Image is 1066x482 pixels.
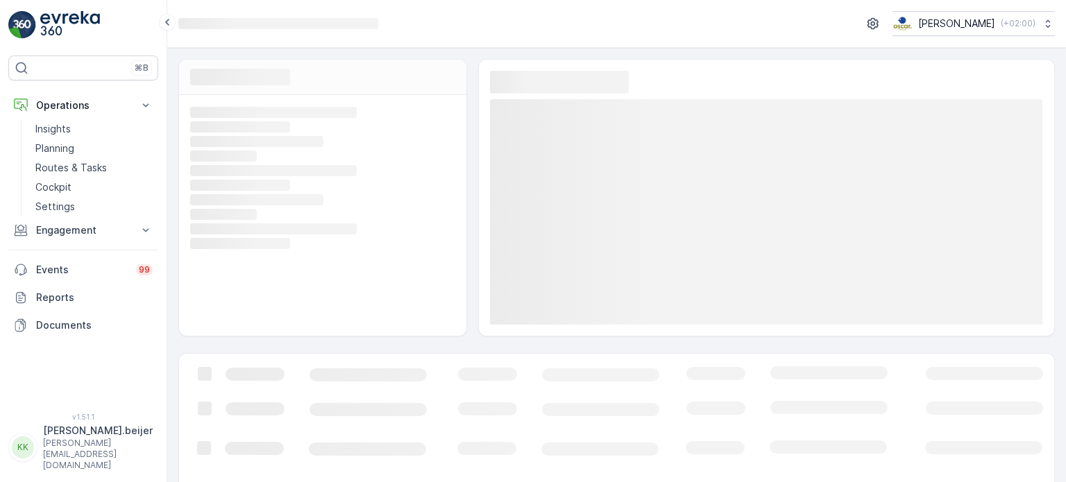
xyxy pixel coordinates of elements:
[8,311,158,339] a: Documents
[40,11,100,39] img: logo_light-DOdMpM7g.png
[8,256,158,284] a: Events99
[43,438,153,471] p: [PERSON_NAME][EMAIL_ADDRESS][DOMAIN_NAME]
[35,122,71,136] p: Insights
[8,413,158,421] span: v 1.51.1
[35,180,71,194] p: Cockpit
[892,16,913,31] img: basis-logo_rgb2x.png
[8,424,158,471] button: KK[PERSON_NAME].beijer[PERSON_NAME][EMAIL_ADDRESS][DOMAIN_NAME]
[36,291,153,304] p: Reports
[1001,18,1035,29] p: ( +02:00 )
[30,139,158,158] a: Planning
[139,264,150,275] p: 99
[36,98,130,112] p: Operations
[36,318,153,332] p: Documents
[30,197,158,216] a: Settings
[43,424,153,438] p: [PERSON_NAME].beijer
[8,216,158,244] button: Engagement
[30,158,158,178] a: Routes & Tasks
[36,223,130,237] p: Engagement
[35,161,107,175] p: Routes & Tasks
[35,200,75,214] p: Settings
[12,436,34,458] div: KK
[35,141,74,155] p: Planning
[8,284,158,311] a: Reports
[135,62,149,74] p: ⌘B
[8,92,158,119] button: Operations
[30,119,158,139] a: Insights
[36,263,128,277] p: Events
[892,11,1055,36] button: [PERSON_NAME](+02:00)
[30,178,158,197] a: Cockpit
[8,11,36,39] img: logo
[918,17,995,31] p: [PERSON_NAME]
